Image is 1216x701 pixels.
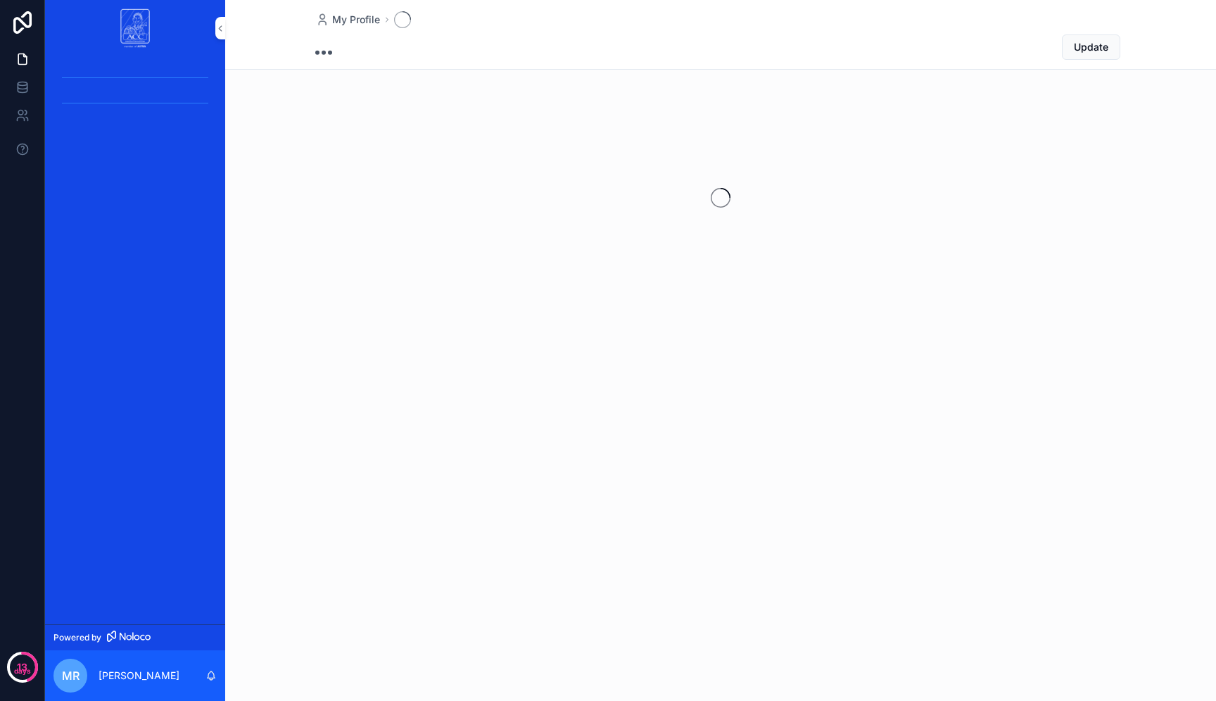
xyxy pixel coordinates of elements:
[53,632,101,643] span: Powered by
[315,13,380,27] a: My Profile
[45,624,225,650] a: Powered by
[14,666,31,677] p: days
[332,13,380,27] span: My Profile
[17,660,27,674] p: 13
[45,56,225,132] div: scrollable content
[62,667,80,684] span: MR
[1062,34,1120,60] button: Update
[1074,40,1108,54] span: Update
[99,669,179,683] p: [PERSON_NAME]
